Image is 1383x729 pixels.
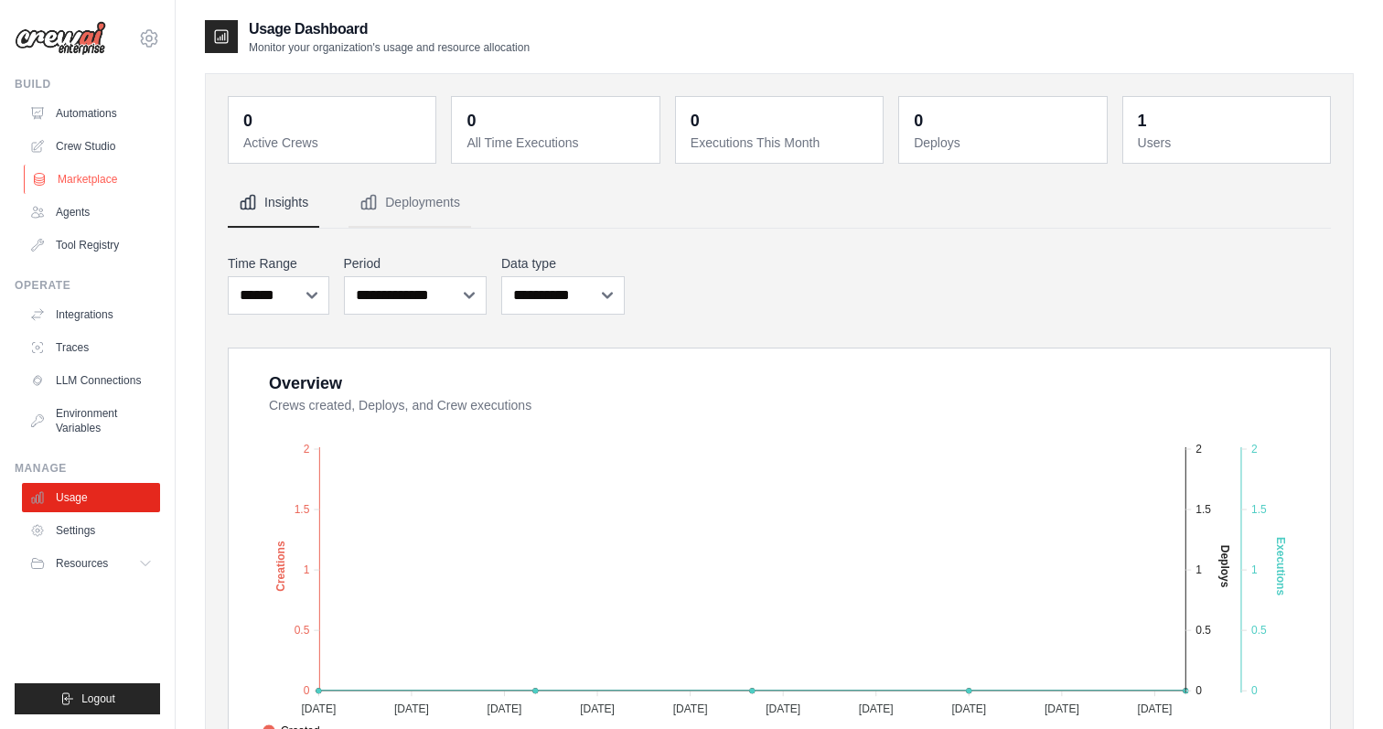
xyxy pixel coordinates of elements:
div: 0 [691,108,700,134]
a: Crew Studio [22,132,160,161]
text: Executions [1274,537,1287,595]
dt: Active Crews [243,134,424,152]
button: Deployments [348,178,471,228]
tspan: 1 [1195,563,1202,576]
nav: Tabs [228,178,1331,228]
tspan: 0.5 [1195,624,1211,637]
a: Usage [22,483,160,512]
tspan: 0 [304,684,310,697]
tspan: 0 [1251,684,1258,697]
div: Overview [269,370,342,396]
tspan: 2 [1251,443,1258,456]
tspan: 0.5 [1251,624,1267,637]
div: 1 [1138,108,1147,134]
div: Manage [15,461,160,476]
a: Agents [22,198,160,227]
tspan: 2 [304,443,310,456]
tspan: [DATE] [580,702,615,715]
label: Time Range [228,254,329,273]
tspan: [DATE] [394,702,429,715]
tspan: 1.5 [1251,503,1267,516]
div: Build [15,77,160,91]
tspan: [DATE] [1138,702,1173,715]
tspan: [DATE] [951,702,986,715]
h2: Usage Dashboard [249,18,530,40]
tspan: 1 [304,563,310,576]
img: Logo [15,21,106,56]
a: Marketplace [24,165,162,194]
div: Operate [15,278,160,293]
a: Tool Registry [22,230,160,260]
tspan: 1.5 [295,503,310,516]
tspan: [DATE] [488,702,522,715]
dt: Users [1138,134,1319,152]
tspan: [DATE] [301,702,336,715]
a: Automations [22,99,160,128]
dt: All Time Executions [466,134,648,152]
button: Logout [15,683,160,714]
tspan: [DATE] [859,702,894,715]
p: Monitor your organization's usage and resource allocation [249,40,530,55]
tspan: [DATE] [766,702,800,715]
div: 0 [466,108,476,134]
div: 0 [914,108,923,134]
a: Environment Variables [22,399,160,443]
button: Resources [22,549,160,578]
tspan: [DATE] [673,702,708,715]
dt: Deploys [914,134,1095,152]
label: Data type [501,254,625,273]
text: Creations [274,541,287,592]
span: Resources [56,556,108,571]
a: Integrations [22,300,160,329]
tspan: 1 [1251,563,1258,576]
tspan: 0 [1195,684,1202,697]
tspan: 2 [1195,443,1202,456]
dt: Crews created, Deploys, and Crew executions [269,396,1308,414]
a: Settings [22,516,160,545]
a: LLM Connections [22,366,160,395]
tspan: 0.5 [295,624,310,637]
label: Period [344,254,488,273]
div: 0 [243,108,252,134]
dt: Executions This Month [691,134,872,152]
tspan: [DATE] [1045,702,1079,715]
a: Traces [22,333,160,362]
span: Logout [81,691,115,706]
text: Deploys [1218,545,1231,588]
tspan: 1.5 [1195,503,1211,516]
button: Insights [228,178,319,228]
